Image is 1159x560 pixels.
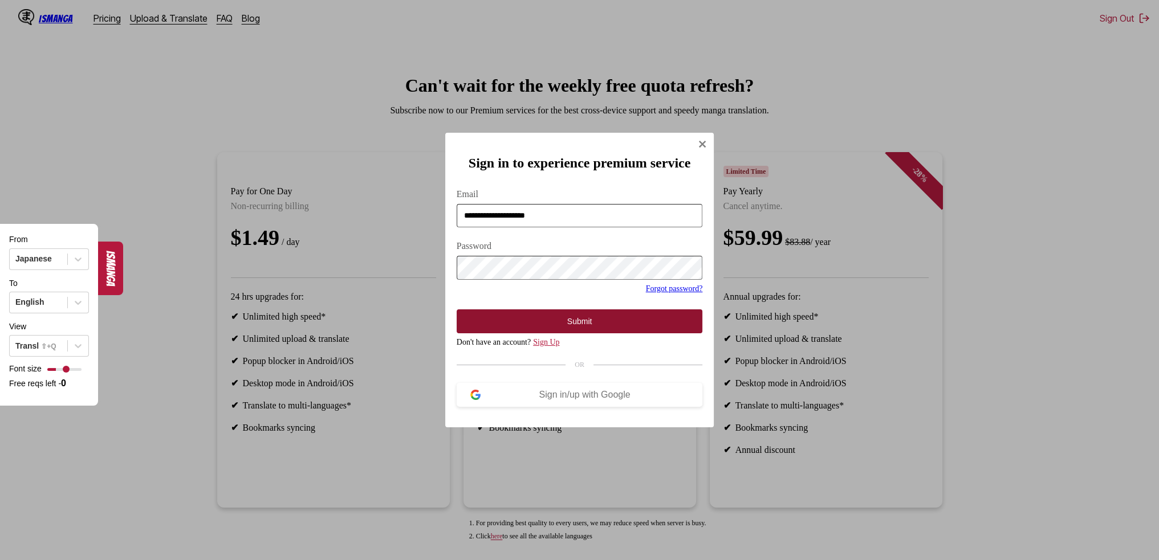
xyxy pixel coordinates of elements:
[533,338,559,346] a: Sign Up
[646,284,703,293] a: Forgot password?
[61,378,66,388] span: 0
[457,338,703,347] div: Don't have an account?
[457,189,703,199] label: Email
[457,309,703,333] button: Submit
[457,156,703,171] h2: Sign in to experience premium service
[481,390,689,400] div: Sign in/up with Google
[698,140,707,149] img: Close
[98,242,123,295] button: ismanga
[457,383,703,407] button: Sign in/up with Google
[9,279,18,288] label: To
[457,361,703,369] div: OR
[9,377,89,390] p: Free reqs left -
[470,390,481,400] img: google-logo
[9,235,28,244] label: From
[9,363,42,375] span: Font size
[445,133,714,427] div: Sign In Modal
[457,241,703,251] label: Password
[9,322,26,331] label: View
